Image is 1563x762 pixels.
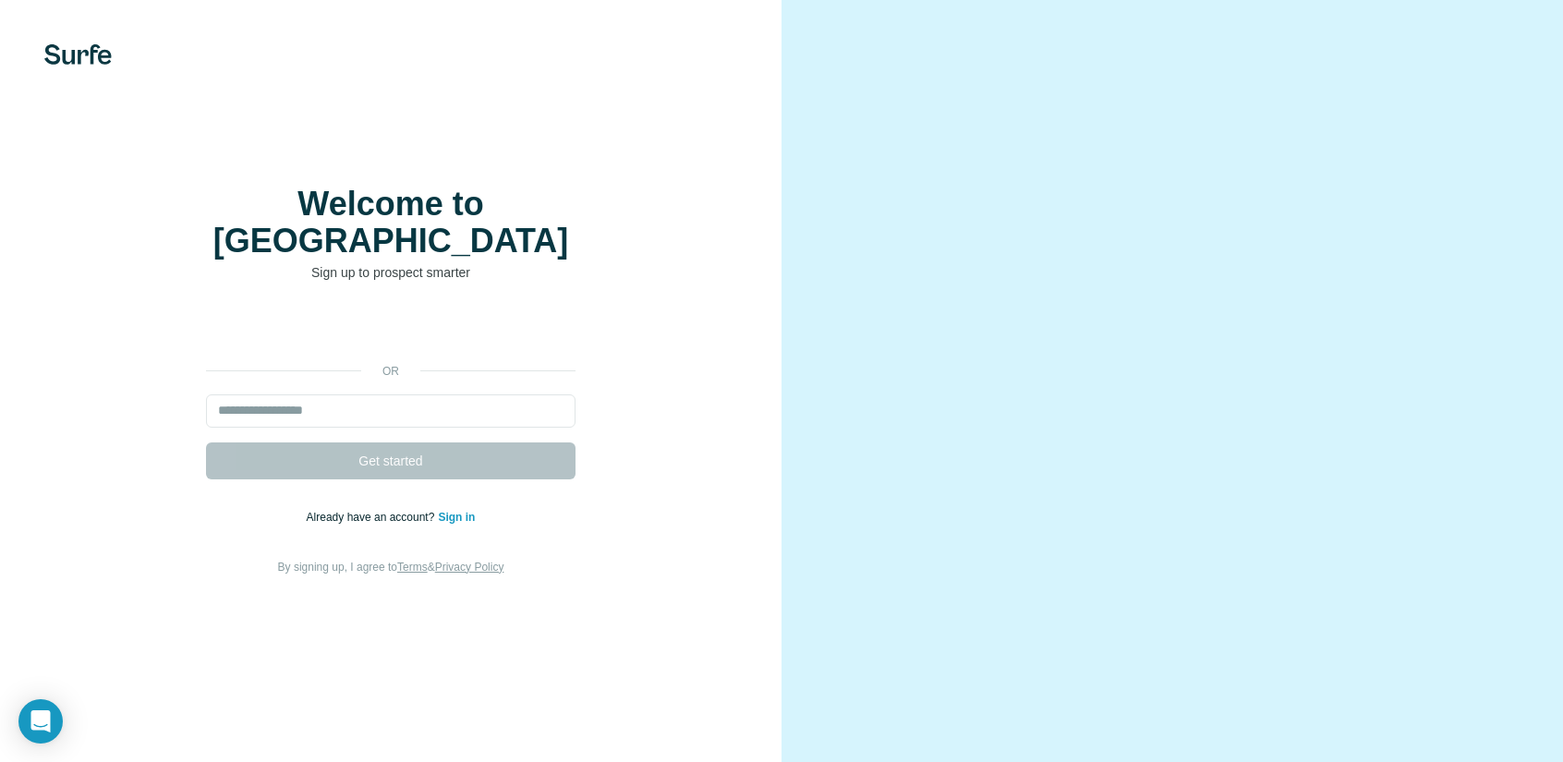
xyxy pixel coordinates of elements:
p: or [361,363,420,380]
a: Terms [397,561,428,574]
span: By signing up, I agree to & [278,561,504,574]
a: Privacy Policy [435,561,504,574]
h1: Welcome to [GEOGRAPHIC_DATA] [206,186,576,260]
a: Sign in [438,511,475,524]
div: Open Intercom Messenger [18,699,63,744]
iframe: Sign in with Google Button [197,309,585,350]
img: Surfe's logo [44,44,112,65]
span: Already have an account? [307,511,439,524]
p: Sign up to prospect smarter [206,263,576,282]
